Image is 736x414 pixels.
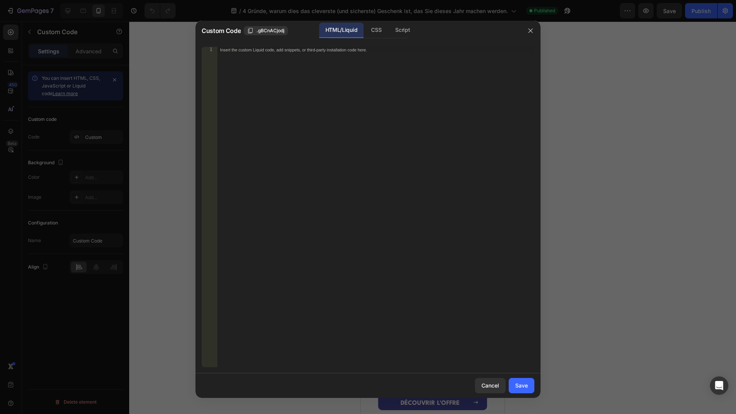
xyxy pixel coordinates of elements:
div: Save [515,381,528,389]
div: Drop element here [56,172,97,178]
div: Insert the custom Liquid code, add snippets, or third-party installation code here. [220,47,499,53]
strong: ➝ [112,379,117,384]
div: Generate layout [52,316,92,324]
a: OUI, JE VEUX MA PLACE AVEC [PERSON_NAME]➝ [8,51,136,71]
div: Script [389,23,416,38]
div: Cancel [481,381,499,389]
span: from URL or image [51,325,92,332]
div: Drop element here [56,354,97,360]
div: Choose templates [49,290,95,298]
div: 1 [202,47,217,53]
div: HTML/Liquid [319,23,363,38]
button: Cancel [475,378,506,393]
button: Save [509,378,534,393]
span: Add section [7,272,43,280]
span: inspired by CRO experts [45,299,98,306]
span: .gBCnACjodj [256,27,284,34]
strong: ➝ [90,61,95,67]
button: .gBCnACjodj [244,26,288,35]
strong: remise actuelle de 45% [38,85,97,91]
div: CSS [365,23,388,38]
p: Cet accompagnement personnel (valeur : 150€), combiné à la , est une opportunité unique. Le temps... [8,78,135,112]
a: VÉRIFIER LA DISPONIBILITÉ &DÉCOUVRIR L'OFFRE➝ [18,369,127,389]
span: Custom Code [202,26,241,35]
div: Drop element here [56,148,97,155]
strong: OUI, JE VEUX MA PLACE AVEC [PERSON_NAME] [36,55,108,66]
strong: places pour cet accompagnement sont strictement limitées. [8,99,120,112]
strong: séance de démarrage 1-en-1 et un accompagnement personnel par [PERSON_NAME], thérapeute diplômée. [8,3,120,30]
div: Open Intercom Messenger [710,376,728,395]
strong: DÉCOUVRIR L'OFFRE [40,379,99,385]
div: Custom Code [10,208,42,214]
strong: VÉRIFIER LA DISPONIBILITÉ & [27,372,112,378]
